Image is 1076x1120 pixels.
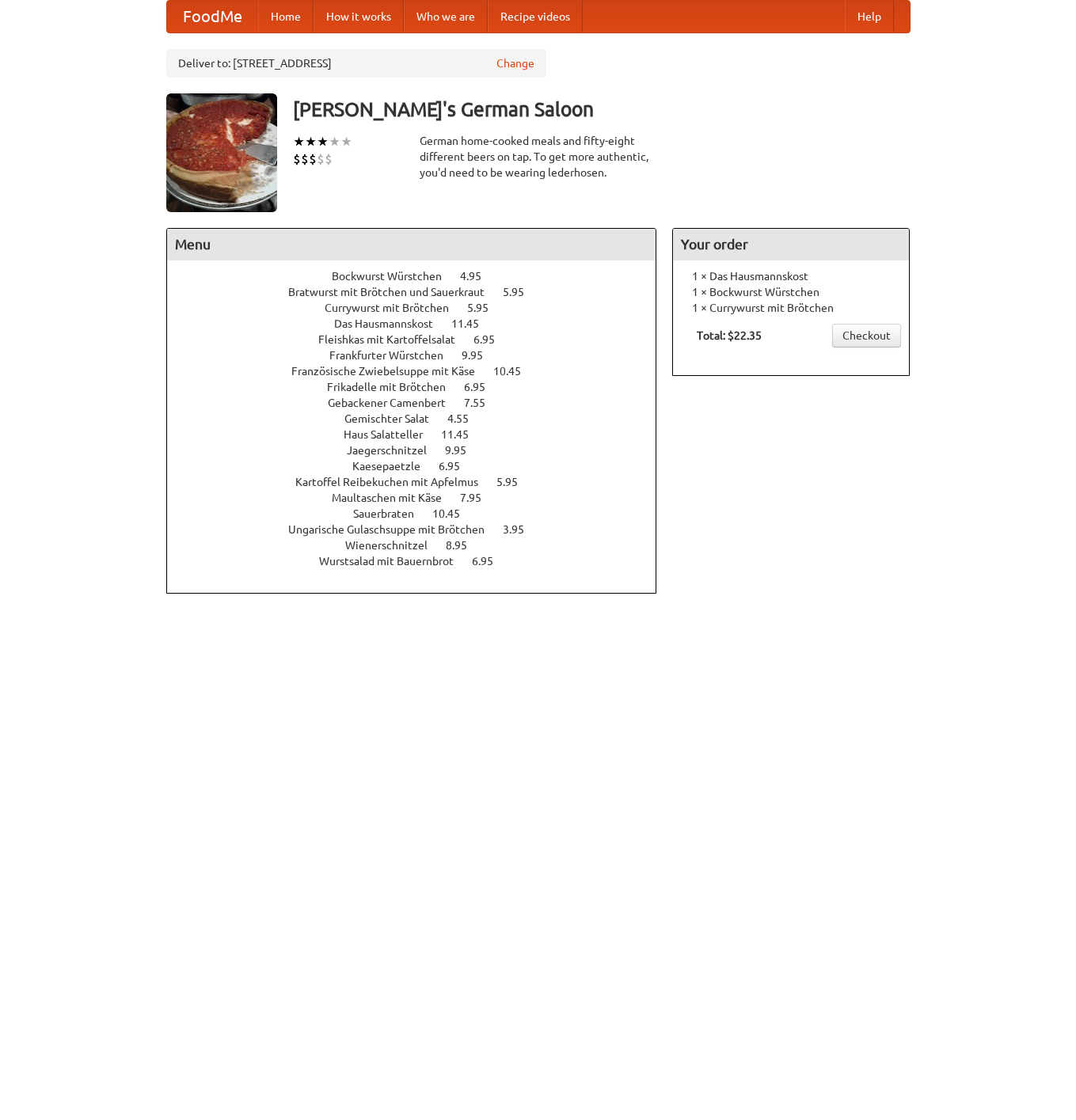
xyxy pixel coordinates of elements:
li: $ [309,150,317,168]
span: Sauerbraten [353,507,430,520]
div: German home-cooked meals and fifty-eight different beers on tap. To get more authentic, you'd nee... [420,133,657,180]
span: 9.95 [445,444,482,457]
a: Kartoffel Reibekuchen mit Apfelmus 5.95 [295,476,547,488]
span: 7.55 [464,397,501,409]
h4: Menu [167,229,656,260]
a: Gebackener Camenbert 7.55 [328,397,515,409]
span: 9.95 [462,349,499,362]
span: Bockwurst Würstchen [332,270,458,283]
li: 1 × Currywurst mit Brötchen [681,300,901,316]
span: 5.95 [496,476,534,488]
h4: Your order [673,229,909,260]
span: 5.95 [467,302,504,314]
span: 5.95 [503,286,540,298]
a: Help [845,1,894,32]
li: $ [293,150,301,168]
span: Das Hausmannskost [334,317,449,330]
span: 8.95 [446,539,483,552]
a: Wurstsalad mit Bauernbrot 6.95 [319,555,523,568]
span: Gemischter Salat [344,412,445,425]
li: ★ [293,133,305,150]
span: Kartoffel Reibekuchen mit Apfelmus [295,476,494,488]
a: Change [496,55,534,71]
span: Frikadelle mit Brötchen [327,381,462,393]
a: Kaesepaetzle 6.95 [352,460,489,473]
span: 6.95 [439,460,476,473]
img: angular.jpg [166,93,277,212]
a: Who we are [404,1,488,32]
span: 6.95 [464,381,501,393]
a: Wienerschnitzel 8.95 [345,539,496,552]
span: 6.95 [473,333,511,346]
a: Currywurst mit Brötchen 5.95 [325,302,518,314]
li: $ [317,150,325,168]
a: FoodMe [167,1,258,32]
span: 10.45 [432,507,476,520]
span: 10.45 [493,365,537,378]
a: Bockwurst Würstchen 4.95 [332,270,511,283]
li: 1 × Bockwurst Würstchen [681,284,901,300]
a: Das Hausmannskost 11.45 [334,317,508,330]
span: 11.45 [451,317,495,330]
span: 3.95 [503,523,540,536]
span: 7.95 [460,492,497,504]
a: Frikadelle mit Brötchen 6.95 [327,381,515,393]
span: Kaesepaetzle [352,460,436,473]
span: Jaegerschnitzel [347,444,443,457]
a: Home [258,1,314,32]
a: Bratwurst mit Brötchen und Sauerkraut 5.95 [288,286,553,298]
span: 6.95 [472,555,509,568]
li: ★ [317,133,329,150]
span: Frankfurter Würstchen [329,349,459,362]
span: 4.95 [460,270,497,283]
a: Jaegerschnitzel 9.95 [347,444,496,457]
a: Checkout [832,324,901,347]
li: $ [301,150,309,168]
a: Frankfurter Würstchen 9.95 [329,349,512,362]
span: 11.45 [441,428,485,441]
span: Ungarische Gulaschsuppe mit Brötchen [288,523,500,536]
span: Bratwurst mit Brötchen und Sauerkraut [288,286,500,298]
span: Currywurst mit Brötchen [325,302,465,314]
b: Total: $22.35 [697,329,762,342]
li: ★ [329,133,340,150]
a: Haus Salatteller 11.45 [344,428,498,441]
a: Recipe videos [488,1,583,32]
a: Gemischter Salat 4.55 [344,412,498,425]
h3: [PERSON_NAME]'s German Saloon [293,93,911,125]
span: Französische Zwiebelsuppe mit Käse [291,365,491,378]
span: Haus Salatteller [344,428,439,441]
a: Französische Zwiebelsuppe mit Käse 10.45 [291,365,550,378]
div: Deliver to: [STREET_ADDRESS] [166,49,546,78]
span: Gebackener Camenbert [328,397,462,409]
a: Ungarische Gulaschsuppe mit Brötchen 3.95 [288,523,553,536]
span: Wurstsalad mit Bauernbrot [319,555,470,568]
span: Maultaschen mit Käse [332,492,458,504]
li: ★ [305,133,317,150]
span: 4.55 [447,412,485,425]
span: Fleishkas mit Kartoffelsalat [318,333,471,346]
a: Fleishkas mit Kartoffelsalat 6.95 [318,333,524,346]
span: Wienerschnitzel [345,539,443,552]
a: Maultaschen mit Käse 7.95 [332,492,511,504]
a: Sauerbraten 10.45 [353,507,489,520]
li: 1 × Das Hausmannskost [681,268,901,284]
a: How it works [314,1,404,32]
li: ★ [340,133,352,150]
li: $ [325,150,333,168]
